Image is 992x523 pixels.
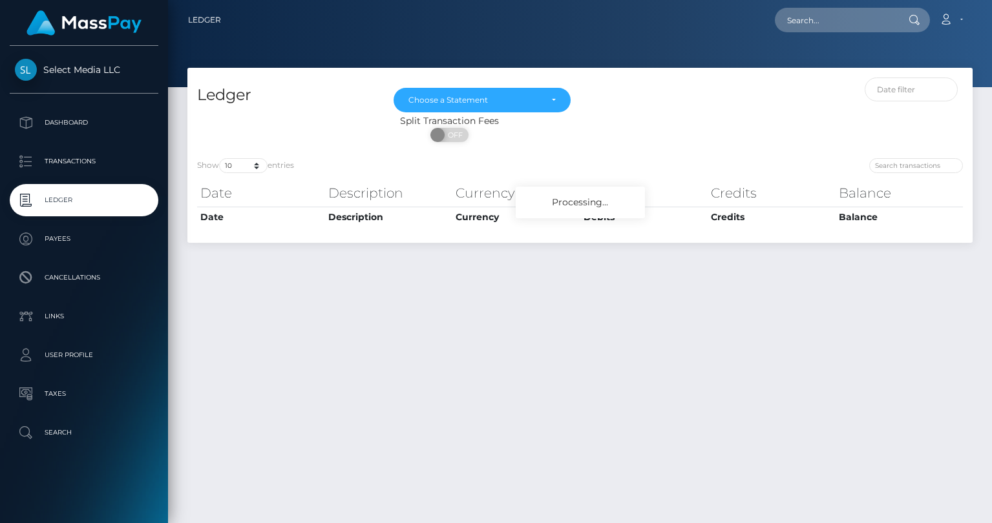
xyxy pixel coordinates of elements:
[865,77,958,101] input: Date filter
[15,384,153,404] p: Taxes
[325,180,453,206] th: Description
[10,378,158,410] a: Taxes
[15,423,153,442] p: Search
[15,59,37,81] img: Select Media LLC
[10,145,158,178] a: Transactions
[10,223,158,255] a: Payees
[408,95,541,105] div: Choose a Statement
[188,6,221,34] a: Ledger
[708,180,836,206] th: Credits
[197,158,294,173] label: Show entries
[15,268,153,287] p: Cancellations
[15,345,153,365] p: User Profile
[775,8,896,32] input: Search...
[516,187,645,218] div: Processing...
[325,207,453,227] th: Description
[836,207,964,227] th: Balance
[197,180,325,206] th: Date
[187,114,711,128] div: Split Transaction Fees
[26,10,142,36] img: MassPay Logo
[394,88,571,112] button: Choose a Statement
[10,64,158,76] span: Select Media LLC
[15,113,153,132] p: Dashboard
[15,307,153,326] p: Links
[10,300,158,333] a: Links
[10,184,158,216] a: Ledger
[219,158,268,173] select: Showentries
[10,339,158,371] a: User Profile
[10,261,158,294] a: Cancellations
[708,207,836,227] th: Credits
[452,207,580,227] th: Currency
[15,152,153,171] p: Transactions
[580,180,708,206] th: Debits
[438,128,470,142] span: OFF
[10,416,158,449] a: Search
[10,107,158,139] a: Dashboard
[197,84,374,107] h4: Ledger
[836,180,964,206] th: Balance
[869,158,963,173] input: Search transactions
[15,190,153,210] p: Ledger
[15,229,153,249] p: Payees
[452,180,580,206] th: Currency
[197,207,325,227] th: Date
